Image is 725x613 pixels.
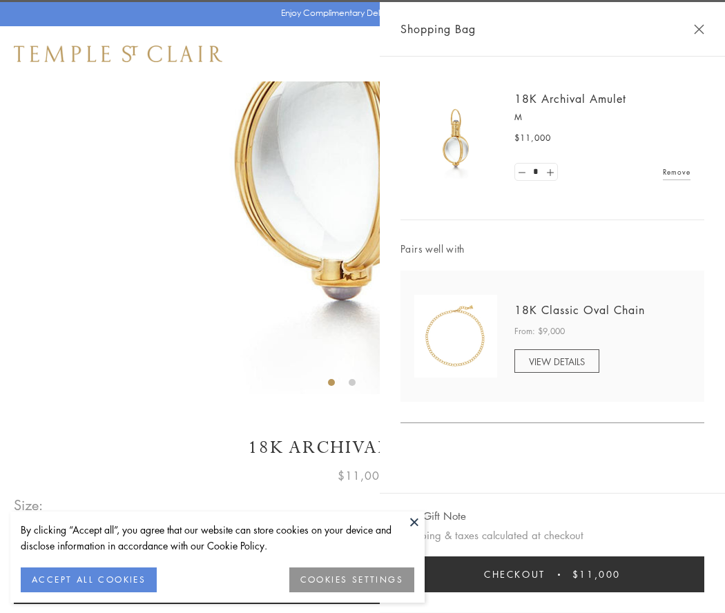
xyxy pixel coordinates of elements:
[514,349,599,373] a: VIEW DETAILS
[543,164,557,181] a: Set quantity to 2
[289,567,414,592] button: COOKIES SETTINGS
[514,110,690,124] p: M
[338,467,387,485] span: $11,000
[414,295,497,378] img: N88865-OV18
[400,527,704,544] p: Shipping & taxes calculated at checkout
[14,46,222,62] img: Temple St. Clair
[21,522,414,554] div: By clicking “Accept all”, you agree that our website can store cookies on your device and disclos...
[400,556,704,592] button: Checkout $11,000
[514,131,551,145] span: $11,000
[514,324,565,338] span: From: $9,000
[400,241,704,257] span: Pairs well with
[694,24,704,35] button: Close Shopping Bag
[515,164,529,181] a: Set quantity to 0
[529,355,585,368] span: VIEW DETAILS
[281,6,438,20] p: Enjoy Complimentary Delivery & Returns
[400,20,476,38] span: Shopping Bag
[400,507,466,525] button: Add Gift Note
[14,436,711,460] h1: 18K Archival Amulet
[21,567,157,592] button: ACCEPT ALL COOKIES
[514,302,645,318] a: 18K Classic Oval Chain
[14,494,44,516] span: Size:
[484,567,545,582] span: Checkout
[414,97,497,179] img: 18K Archival Amulet
[572,567,621,582] span: $11,000
[514,91,626,106] a: 18K Archival Amulet
[663,164,690,179] a: Remove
